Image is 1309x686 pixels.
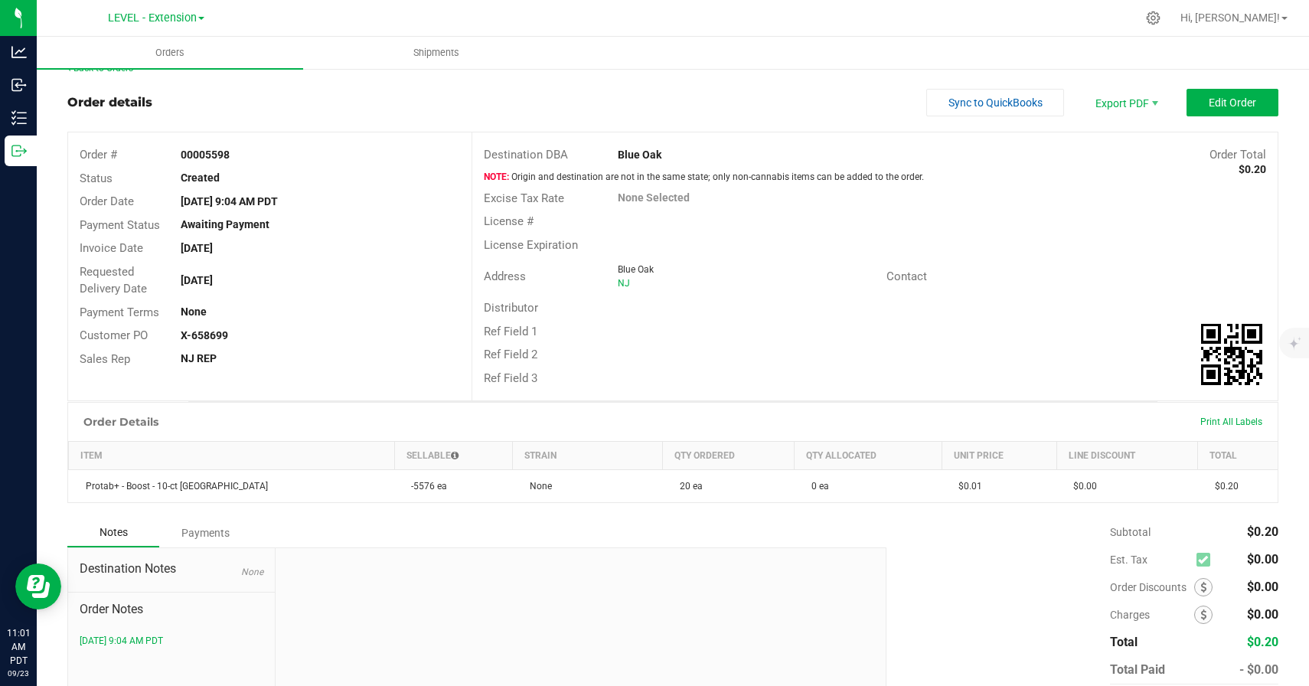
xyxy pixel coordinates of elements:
span: NJ [618,278,630,289]
span: $0.20 [1207,481,1239,492]
button: Sync to QuickBooks [926,89,1064,116]
a: Shipments [303,37,570,69]
inline-svg: Analytics [11,44,27,60]
span: $0.20 [1247,524,1278,539]
li: Export PDF [1079,89,1171,116]
a: Orders [37,37,303,69]
strong: [DATE] [181,242,213,254]
strong: 00005598 [181,149,230,161]
span: Total Paid [1110,662,1165,677]
span: Hi, [PERSON_NAME]! [1180,11,1280,24]
span: Orders [135,46,205,60]
inline-svg: Inbound [11,77,27,93]
span: Order Notes [80,600,263,619]
div: Notes [67,518,159,547]
span: Shipments [393,46,480,60]
span: License Expiration [484,238,578,252]
iframe: Resource center [15,563,61,609]
span: Print All Labels [1200,416,1262,427]
span: Payment Status [80,218,160,232]
strong: $0.20 [1239,163,1266,175]
th: Qty Ordered [663,442,795,470]
th: Qty Allocated [795,442,942,470]
button: [DATE] 9:04 AM PDT [80,634,163,648]
strong: [DATE] [181,274,213,286]
span: Ref Field 1 [484,325,537,338]
span: Ref Field 2 [484,348,537,361]
span: Destination Notes [80,560,263,578]
span: Payment Terms [80,305,159,319]
th: Unit Price [942,442,1056,470]
span: $0.01 [951,481,982,492]
span: Customer PO [80,328,148,342]
div: Order details [67,93,152,112]
span: Order Date [80,194,134,208]
span: Subtotal [1110,526,1151,538]
span: Sales Rep [80,352,130,366]
span: Requested Delivery Date [80,265,147,296]
strong: None [181,305,207,318]
span: -5576 ea [403,481,447,492]
span: Order Total [1209,148,1266,162]
th: Line Discount [1056,442,1198,470]
strong: Created [181,171,220,184]
span: $0.00 [1247,607,1278,622]
div: Payments [159,519,251,547]
span: Order # [80,148,117,162]
span: Protab+ - Boost - 10-ct [GEOGRAPHIC_DATA] [78,481,268,492]
span: $0.00 [1066,481,1097,492]
span: $0.00 [1247,580,1278,594]
h1: Order Details [83,416,158,428]
span: Status [80,171,113,185]
img: Scan me! [1201,324,1262,385]
strong: Blue Oak [618,149,661,161]
div: Manage settings [1144,11,1163,25]
span: $0.00 [1247,552,1278,567]
span: Charges [1110,609,1194,621]
span: Total [1110,635,1138,649]
th: Item [69,442,395,470]
span: Calculate excise tax [1196,550,1217,570]
p: 11:01 AM PDT [7,626,30,668]
span: License # [484,214,534,228]
span: Excise Tax Rate [484,191,564,205]
th: Strain [513,442,663,470]
span: Order Discounts [1110,581,1194,593]
strong: X-658699 [181,329,228,341]
th: Sellable [394,442,513,470]
span: Destination DBA [484,148,568,162]
strong: None Selected [618,191,690,204]
span: Sync to QuickBooks [948,96,1043,109]
span: Origin and destination are not in the same state; only non-cannabis items can be added to the order. [484,171,924,182]
strong: Awaiting Payment [181,218,269,230]
p: 09/23 [7,668,30,679]
span: $0.20 [1247,635,1278,649]
span: Distributor [484,301,538,315]
span: Ref Field 3 [484,371,537,385]
span: Blue Oak [618,264,654,275]
span: Address [484,269,526,283]
span: - $0.00 [1239,662,1278,677]
span: 0 ea [804,481,829,492]
inline-svg: Inventory [11,110,27,126]
span: None [522,481,552,492]
strong: [DATE] 9:04 AM PDT [181,195,278,207]
span: Invoice Date [80,241,143,255]
span: LEVEL - Extension [108,11,197,24]
span: None [241,567,263,577]
span: Est. Tax [1110,554,1190,566]
span: Contact [886,269,927,283]
inline-svg: Outbound [11,143,27,158]
span: 20 ea [672,481,703,492]
span: Edit Order [1209,96,1256,109]
th: Total [1198,442,1278,470]
button: Edit Order [1187,89,1278,116]
strong: NJ REP [181,352,217,364]
qrcode: 00005598 [1201,324,1262,385]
